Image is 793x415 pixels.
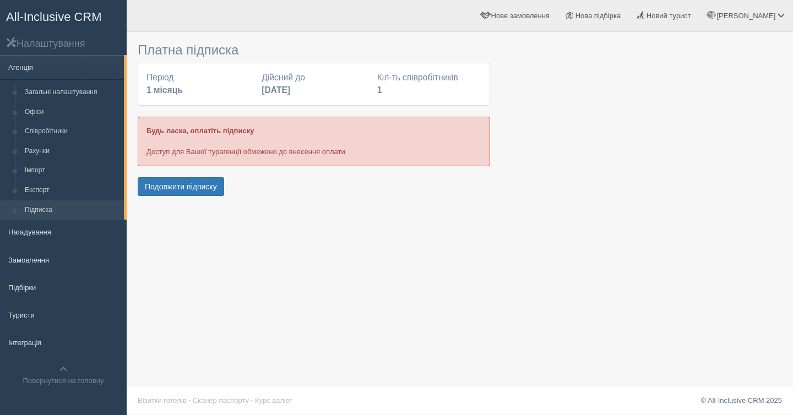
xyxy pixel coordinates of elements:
a: Експорт [20,181,124,200]
button: Подовжити підписку [138,177,224,196]
span: · [251,396,253,405]
span: Новий турист [647,12,691,20]
b: 1 місяць [146,85,183,95]
a: Співробітники [20,122,124,141]
b: [DATE] [262,85,290,95]
span: [PERSON_NAME] [716,12,775,20]
a: Підписка [20,200,124,220]
div: Дійсний до [256,72,371,97]
div: Доступ для Вашої турагенції обмежено до внесення оплати [138,117,490,166]
a: © All-Inclusive CRM 2025 [700,396,782,405]
a: Візитки готелів [138,396,187,405]
b: Будь ласка, оплатіть підписку [146,127,254,135]
span: · [188,396,191,405]
span: Нова підбірка [575,12,621,20]
div: Період [141,72,256,97]
a: Загальні налаштування [20,83,124,102]
span: Нове замовлення [491,12,550,20]
a: All-Inclusive CRM [1,1,126,31]
a: Імпорт [20,161,124,181]
div: Кіл-ть співробітників [372,72,487,97]
a: Рахунки [20,141,124,161]
a: Курс валют [255,396,292,405]
h3: Платна підписка [138,43,490,57]
b: 1 [377,85,382,95]
span: All-Inclusive CRM [6,10,102,24]
a: Офіси [20,102,124,122]
a: Сканер паспорту [193,396,249,405]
